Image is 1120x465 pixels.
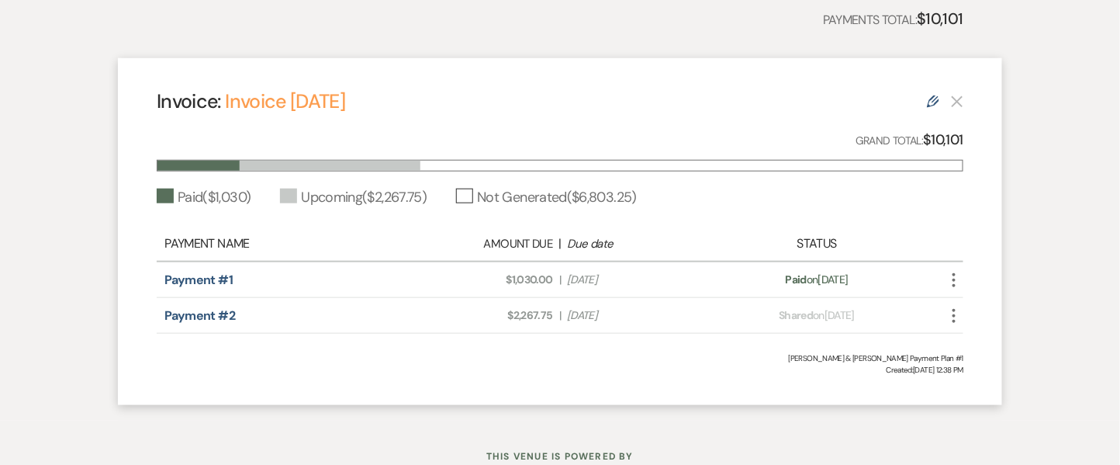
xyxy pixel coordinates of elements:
span: $2,267.75 [410,307,553,324]
div: | [402,234,718,253]
span: Shared [779,308,813,322]
p: Grand Total: [856,129,963,151]
div: Amount Due [410,235,552,253]
div: Payment Name [164,234,402,253]
span: [DATE] [567,272,710,288]
h4: Invoice: [157,88,345,115]
p: Payments Total: [823,6,963,31]
div: Due date [568,235,710,253]
strong: $10,101 [917,9,963,29]
span: $1,030.00 [410,272,553,288]
div: Paid ( $1,030 ) [157,187,251,208]
button: This payment plan cannot be deleted because it contains links that have been paid through Weven’s... [951,95,963,108]
strong: $10,101 [923,130,963,149]
div: on [DATE] [718,307,916,324]
span: | [559,307,561,324]
span: [DATE] [567,307,710,324]
div: Upcoming ( $2,267.75 ) [280,187,427,208]
a: Invoice [DATE] [225,88,345,114]
a: Payment #2 [164,307,235,324]
div: [PERSON_NAME] & [PERSON_NAME] Payment Plan #1 [157,352,963,364]
div: Status [718,234,916,253]
span: Paid [786,272,807,286]
div: Not Generated ( $6,803.25 ) [456,187,637,208]
a: Payment #1 [164,272,233,288]
span: | [559,272,561,288]
div: on [DATE] [718,272,916,288]
span: Created: [DATE] 12:38 PM [157,364,963,376]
